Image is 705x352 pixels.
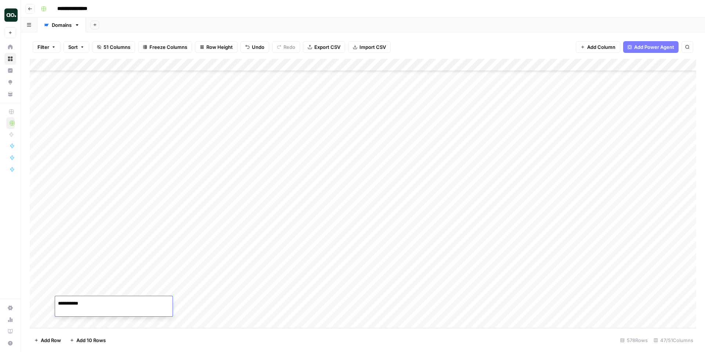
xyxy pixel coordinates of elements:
[76,337,106,344] span: Add 10 Rows
[52,21,72,29] div: Domains
[4,88,16,100] a: Your Data
[4,337,16,349] button: Help + Support
[33,41,61,53] button: Filter
[623,41,679,53] button: Add Power Agent
[4,314,16,326] a: Usage
[4,6,16,24] button: Workspace: AO Internal Ops
[64,41,89,53] button: Sort
[149,43,187,51] span: Freeze Columns
[65,334,110,346] button: Add 10 Rows
[138,41,192,53] button: Freeze Columns
[4,41,16,53] a: Home
[272,41,300,53] button: Redo
[587,43,615,51] span: Add Column
[4,302,16,314] a: Settings
[41,337,61,344] span: Add Row
[30,334,65,346] button: Add Row
[634,43,674,51] span: Add Power Agent
[195,41,238,53] button: Row Height
[104,43,130,51] span: 51 Columns
[241,41,269,53] button: Undo
[4,8,18,22] img: AO Internal Ops Logo
[37,43,49,51] span: Filter
[283,43,295,51] span: Redo
[206,43,233,51] span: Row Height
[303,41,345,53] button: Export CSV
[4,76,16,88] a: Opportunities
[359,43,386,51] span: Import CSV
[348,41,391,53] button: Import CSV
[4,326,16,337] a: Learning Hub
[92,41,135,53] button: 51 Columns
[651,334,696,346] div: 47/51 Columns
[4,53,16,65] a: Browse
[37,18,86,32] a: Domains
[252,43,264,51] span: Undo
[4,65,16,76] a: Insights
[617,334,651,346] div: 578 Rows
[576,41,620,53] button: Add Column
[68,43,78,51] span: Sort
[314,43,340,51] span: Export CSV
